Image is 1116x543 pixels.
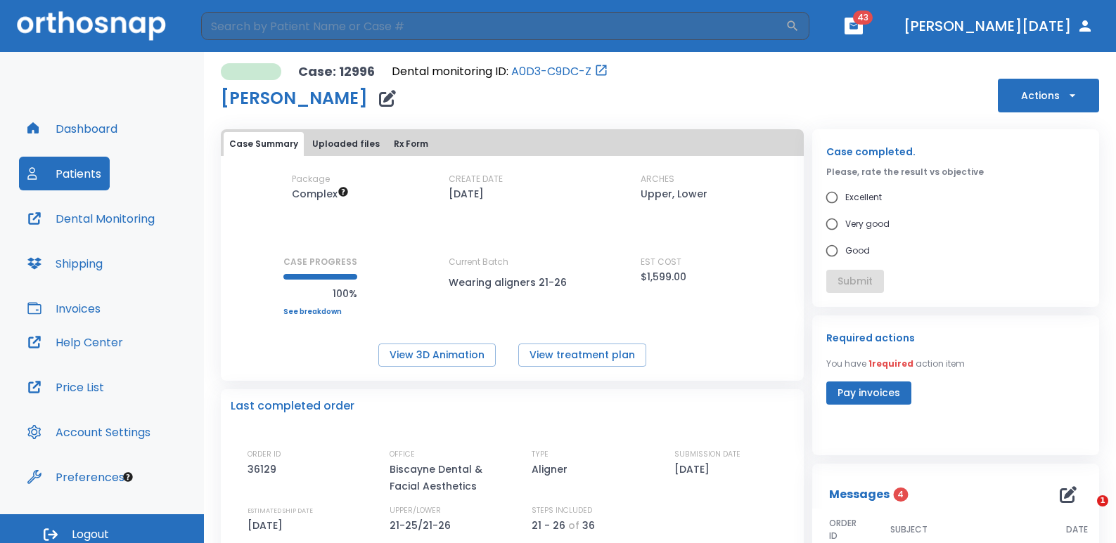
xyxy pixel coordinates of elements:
p: EST COST [641,256,681,268]
p: ESTIMATED SHIP DATE [248,504,313,517]
p: Case completed. [826,143,1085,160]
p: Wearing aligners 21-26 [449,274,575,291]
h1: [PERSON_NAME] [221,90,368,107]
p: [DATE] [248,517,288,534]
span: Excellent [845,189,882,206]
button: Shipping [19,247,111,280]
div: Open patient in dental monitoring portal [392,63,608,80]
p: UPPER/LOWER [390,504,441,517]
p: CASE PROGRESS [283,256,357,268]
span: Up to 50 Steps (100 aligners) [292,187,349,201]
div: tabs [224,132,801,156]
p: CREATE DATE [449,173,503,185]
button: Pay invoices [826,381,911,405]
p: You have action item [826,358,965,370]
p: 36129 [248,461,281,478]
p: Required actions [826,329,915,346]
span: Very good [845,216,890,233]
button: Invoices [19,292,109,325]
a: A0D3-C9DC-Z [511,63,591,80]
p: of [568,517,579,534]
button: Actions [998,79,1099,112]
span: Good [845,242,870,259]
button: Preferences [19,460,133,494]
button: Dental Monitoring [19,202,163,235]
p: Upper, Lower [641,185,707,202]
button: Case Summary [224,132,304,156]
button: Account Settings [19,415,159,449]
img: Orthosnap [17,11,166,40]
button: [PERSON_NAME][DATE] [898,13,1099,39]
p: Case: 12996 [298,63,375,80]
span: 43 [853,11,873,25]
p: ARCHES [641,173,674,185]
p: [DATE] [449,185,484,202]
input: Search by Patient Name or Case # [201,12,785,40]
button: Dashboard [19,112,126,145]
p: Dental monitoring ID: [392,63,508,80]
div: Tooltip anchor [122,471,134,483]
p: ORDER ID [248,448,281,461]
p: STEPS INCLUDED [532,504,592,517]
p: OFFICE [390,448,415,461]
p: $1,599.00 [641,268,686,285]
button: Help Center [19,325,132,359]
span: SUBJECT [890,523,928,536]
p: 36 [582,517,595,534]
button: Patients [19,157,110,190]
button: Rx Form [388,132,434,156]
a: See breakdown [283,308,357,316]
iframe: Intercom live chat [1068,495,1102,529]
p: 21-25/21-26 [390,517,456,534]
p: Biscayne Dental & Facial Aesthetics [390,461,509,495]
span: 1 required [868,358,913,369]
p: Package [292,173,330,185]
p: Last completed order [231,398,354,414]
button: View 3D Animation [378,344,496,367]
p: SUBMISSION DATE [674,448,740,461]
p: TYPE [532,448,549,461]
button: Uploaded files [307,132,385,156]
p: Please, rate the result vs objective [826,166,1085,178]
span: 4 [893,488,908,502]
span: 1 [1097,495,1108,506]
p: [DATE] [674,461,714,478]
button: View treatment plan [518,344,646,367]
span: Logout [72,527,109,542]
span: ORDER ID [829,517,857,542]
p: Messages [829,486,890,503]
p: 100% [283,285,357,302]
p: Current Batch [449,256,575,268]
p: Aligner [532,461,572,478]
span: DATE [1066,523,1088,536]
button: Price List [19,370,113,404]
p: 21 - 26 [532,517,565,534]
